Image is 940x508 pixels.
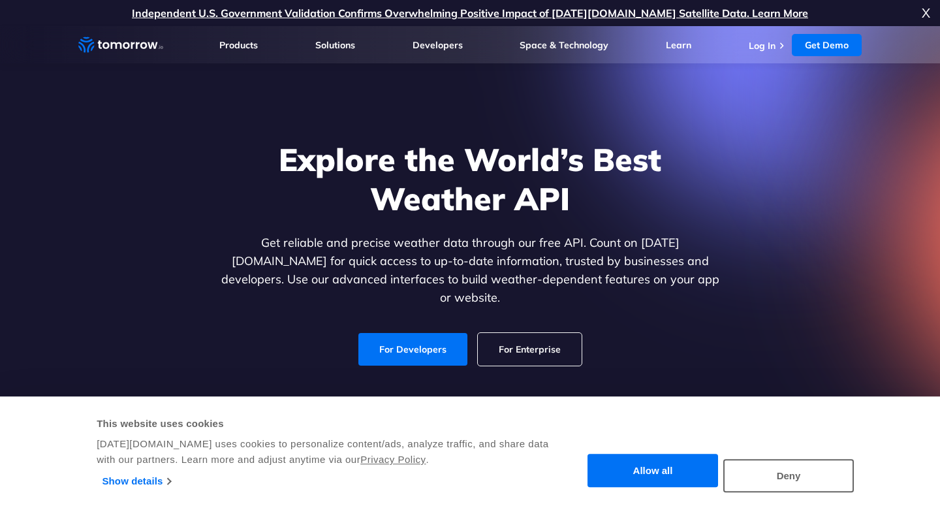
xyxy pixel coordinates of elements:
a: Learn [666,39,691,51]
a: Log In [749,40,775,52]
a: Independent U.S. Government Validation Confirms Overwhelming Positive Impact of [DATE][DOMAIN_NAM... [132,7,808,20]
div: This website uses cookies [97,416,565,432]
a: Solutions [315,39,355,51]
a: Privacy Policy [360,454,426,465]
h1: Explore the World’s Best Weather API [218,140,722,218]
a: For Enterprise [478,333,582,366]
button: Deny [723,459,854,492]
div: [DATE][DOMAIN_NAME] uses cookies to personalize content/ads, analyze traffic, and share data with... [97,436,565,468]
a: Space & Technology [520,39,608,51]
a: For Developers [358,333,467,366]
button: Allow all [587,454,718,488]
a: Show details [102,471,171,491]
a: Home link [78,35,163,55]
a: Developers [413,39,463,51]
p: Get reliable and precise weather data through our free API. Count on [DATE][DOMAIN_NAME] for quic... [218,234,722,307]
a: Get Demo [792,34,862,56]
a: Products [219,39,258,51]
